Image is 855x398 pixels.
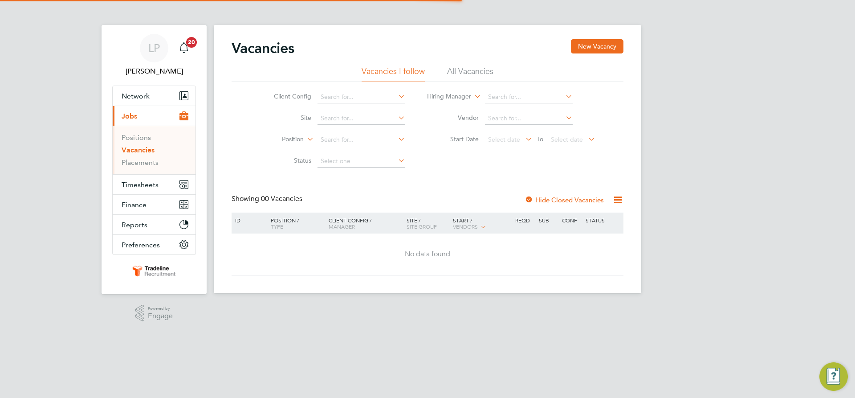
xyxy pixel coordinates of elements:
[112,66,196,77] span: Lauren Pearson
[102,25,207,294] nav: Main navigation
[113,106,195,126] button: Jobs
[551,135,583,144] span: Select date
[112,34,196,77] a: LP[PERSON_NAME]
[404,213,451,234] div: Site /
[232,39,294,57] h2: Vacancies
[113,235,195,254] button: Preferences
[148,42,160,54] span: LP
[427,135,479,143] label: Start Date
[819,362,848,391] button: Engage Resource Center
[122,241,160,249] span: Preferences
[318,91,405,103] input: Search for...
[122,146,155,154] a: Vacancies
[260,114,311,122] label: Site
[571,39,623,53] button: New Vacancy
[122,133,151,142] a: Positions
[122,92,150,100] span: Network
[260,156,311,164] label: Status
[232,194,304,204] div: Showing
[485,112,573,125] input: Search for...
[112,264,196,278] a: Go to home page
[326,213,404,234] div: Client Config /
[407,223,437,230] span: Site Group
[261,194,302,203] span: 00 Vacancies
[318,155,405,168] input: Select one
[513,213,536,228] div: Reqd
[135,305,173,322] a: Powered byEngage
[122,181,159,189] span: Timesheets
[329,223,355,230] span: Manager
[148,305,173,312] span: Powered by
[488,135,520,144] span: Select date
[583,213,622,228] div: Status
[260,92,311,100] label: Client Config
[264,213,326,234] div: Position /
[122,158,159,167] a: Placements
[318,134,405,146] input: Search for...
[113,86,195,106] button: Network
[186,37,197,48] span: 20
[537,213,560,228] div: Sub
[485,91,573,103] input: Search for...
[447,66,493,82] li: All Vacancies
[122,201,147,209] span: Finance
[451,213,513,235] div: Start /
[113,195,195,214] button: Finance
[233,250,622,259] div: No data found
[122,112,137,120] span: Jobs
[420,92,471,101] label: Hiring Manager
[534,133,546,145] span: To
[560,213,583,228] div: Conf
[318,112,405,125] input: Search for...
[233,213,264,228] div: ID
[362,66,425,82] li: Vacancies I follow
[271,223,283,230] span: Type
[122,221,147,229] span: Reports
[113,126,195,174] div: Jobs
[148,312,173,320] span: Engage
[113,175,195,194] button: Timesheets
[175,34,193,62] a: 20
[131,264,177,278] img: tradelinerecruitment-logo-retina.png
[113,215,195,234] button: Reports
[525,196,604,204] label: Hide Closed Vacancies
[252,135,304,144] label: Position
[453,223,478,230] span: Vendors
[427,114,479,122] label: Vendor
